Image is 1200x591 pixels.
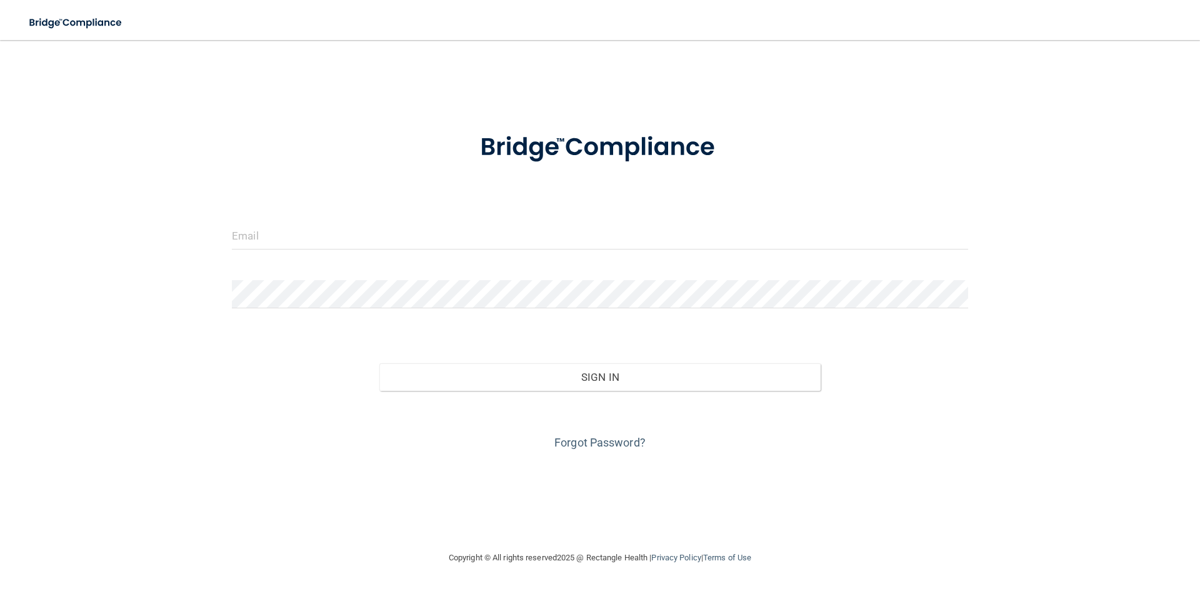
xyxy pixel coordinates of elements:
[454,115,746,180] img: bridge_compliance_login_screen.278c3ca4.svg
[379,363,821,391] button: Sign In
[19,10,134,36] img: bridge_compliance_login_screen.278c3ca4.svg
[232,221,968,250] input: Email
[651,553,701,562] a: Privacy Policy
[703,553,751,562] a: Terms of Use
[372,538,828,578] div: Copyright © All rights reserved 2025 @ Rectangle Health | |
[554,436,646,449] a: Forgot Password?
